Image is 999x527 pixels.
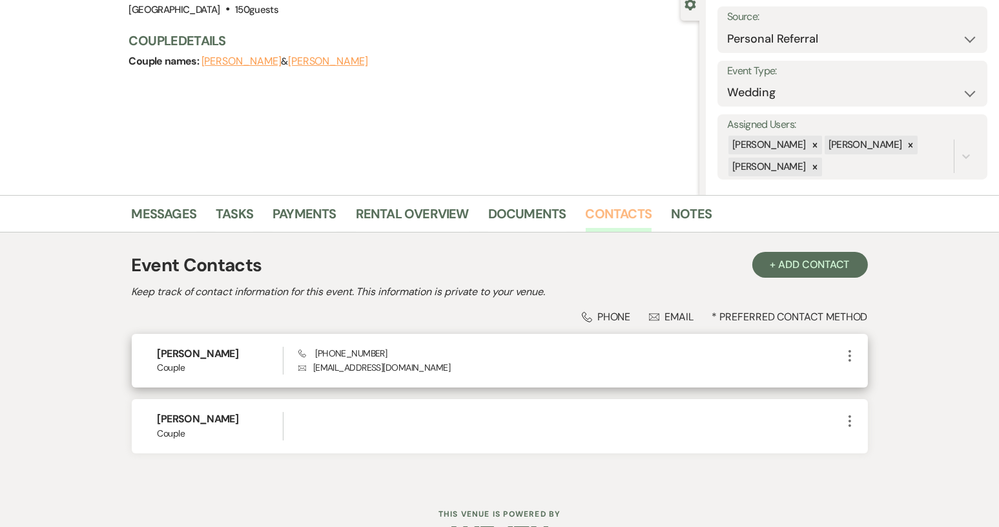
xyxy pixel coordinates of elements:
a: Messages [132,203,197,232]
a: Tasks [216,203,253,232]
span: [GEOGRAPHIC_DATA] [129,3,220,16]
button: [PERSON_NAME] [288,56,368,67]
span: Couple names: [129,54,201,68]
div: Phone [582,310,631,324]
span: Couple [158,427,283,440]
div: * Preferred Contact Method [132,310,868,324]
div: [PERSON_NAME] [728,136,808,154]
span: 150 guests [235,3,278,16]
h3: Couple Details [129,32,686,50]
label: Source: [727,8,978,26]
label: Event Type: [727,62,978,81]
label: Assigned Users: [727,116,978,134]
h6: [PERSON_NAME] [158,347,283,361]
span: [PHONE_NUMBER] [298,347,387,359]
span: & [201,55,368,68]
button: [PERSON_NAME] [201,56,282,67]
div: [PERSON_NAME] [825,136,904,154]
div: Email [649,310,694,324]
p: [EMAIL_ADDRESS][DOMAIN_NAME] [298,360,841,375]
a: Documents [488,203,566,232]
div: [PERSON_NAME] [728,158,808,176]
a: Payments [273,203,336,232]
a: Rental Overview [356,203,469,232]
h1: Event Contacts [132,252,262,279]
button: + Add Contact [752,252,868,278]
a: Notes [671,203,712,232]
a: Contacts [586,203,652,232]
span: Couple [158,361,283,375]
h2: Keep track of contact information for this event. This information is private to your venue. [132,284,868,300]
h6: [PERSON_NAME] [158,412,283,426]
